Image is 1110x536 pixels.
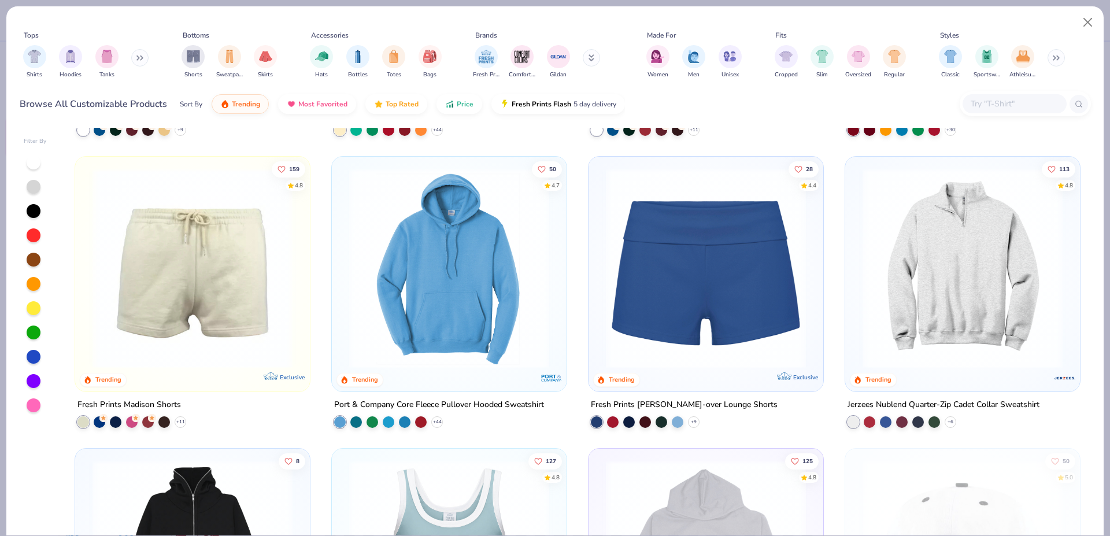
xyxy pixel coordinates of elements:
span: 28 [806,166,813,172]
button: filter button [547,45,570,79]
div: filter for Skirts [254,45,277,79]
span: + 9 [177,127,183,134]
button: filter button [182,45,205,79]
div: Fits [775,30,787,40]
img: Comfort Colors Image [513,48,531,65]
span: Fresh Prints [473,71,499,79]
span: Regular [884,71,905,79]
span: Slim [816,71,828,79]
div: filter for Classic [939,45,962,79]
button: Like [1045,453,1075,469]
span: + 11 [176,419,185,426]
img: Shorts Image [187,50,200,63]
img: Unisex Image [723,50,737,63]
button: Like [789,161,819,177]
span: Most Favorited [298,99,347,109]
button: Like [272,161,306,177]
img: Hoodies Image [64,50,77,63]
img: 2b7564bd-f87b-4f7f-9c6b-7cf9a6c4e730 [811,168,1023,368]
button: Price [436,94,482,114]
input: Try "T-Shirt" [970,97,1059,110]
span: Comfort Colors [509,71,535,79]
div: Styles [940,30,959,40]
span: 50 [1063,458,1070,464]
div: filter for Slim [811,45,834,79]
img: Hats Image [315,50,328,63]
span: Cropped [775,71,798,79]
div: filter for Sweatpants [216,45,243,79]
div: Browse All Customizable Products [20,97,167,111]
span: Hoodies [60,71,82,79]
button: filter button [310,45,333,79]
img: trending.gif [220,99,230,109]
img: 3b8e2d2b-9efc-4c57-9938-d7ab7105db2e [555,168,767,368]
div: Port & Company Core Fleece Pullover Hooded Sweatshirt [334,398,544,412]
div: filter for Hoodies [59,45,82,79]
button: filter button [473,45,499,79]
img: Slim Image [816,50,828,63]
img: Oversized Image [852,50,865,63]
img: Totes Image [387,50,400,63]
button: filter button [346,45,369,79]
div: Made For [647,30,676,40]
div: filter for Shorts [182,45,205,79]
div: Sort By [180,99,202,109]
div: Tops [24,30,39,40]
span: Trending [232,99,260,109]
span: Unisex [721,71,739,79]
img: Sportswear Image [980,50,993,63]
div: filter for Bags [419,45,442,79]
div: filter for Gildan [547,45,570,79]
span: Gildan [550,71,567,79]
img: Fresh Prints Image [478,48,495,65]
span: Hats [315,71,328,79]
button: filter button [811,45,834,79]
img: ff4ddab5-f3f6-4a83-b930-260fe1a46572 [857,168,1068,368]
span: Exclusive [280,374,305,381]
span: + 44 [433,127,442,134]
div: filter for Totes [382,45,405,79]
div: Filter By [24,137,47,146]
div: filter for Sportswear [974,45,1000,79]
button: filter button [23,45,46,79]
button: filter button [382,45,405,79]
img: 1593a31c-dba5-4ff5-97bf-ef7c6ca295f9 [343,168,555,368]
button: Fresh Prints Flash5 day delivery [491,94,625,114]
div: filter for Tanks [95,45,119,79]
button: filter button [719,45,742,79]
button: filter button [509,45,535,79]
button: Like [785,453,819,469]
img: Athleisure Image [1016,50,1030,63]
span: Totes [387,71,401,79]
span: 125 [802,458,813,464]
span: + 30 [946,127,954,134]
div: 4.8 [1065,181,1073,190]
img: Gildan Image [550,48,567,65]
span: Shorts [184,71,202,79]
button: filter button [95,45,119,79]
img: TopRated.gif [374,99,383,109]
span: Top Rated [386,99,419,109]
div: filter for Hats [310,45,333,79]
button: Top Rated [365,94,427,114]
span: Fresh Prints Flash [512,99,571,109]
div: filter for Unisex [719,45,742,79]
div: Accessories [311,30,349,40]
span: Price [457,99,473,109]
button: filter button [682,45,705,79]
button: filter button [974,45,1000,79]
div: 4.8 [808,473,816,482]
div: 5.0 [1065,473,1073,482]
span: 127 [546,458,556,464]
button: filter button [646,45,669,79]
div: filter for Women [646,45,669,79]
button: Most Favorited [278,94,356,114]
span: Athleisure [1009,71,1036,79]
span: Skirts [258,71,273,79]
button: Like [532,161,562,177]
img: Sweatpants Image [223,50,236,63]
span: 113 [1059,166,1070,172]
div: Fresh Prints Madison Shorts [77,398,181,412]
span: Women [647,71,668,79]
div: filter for Fresh Prints [473,45,499,79]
